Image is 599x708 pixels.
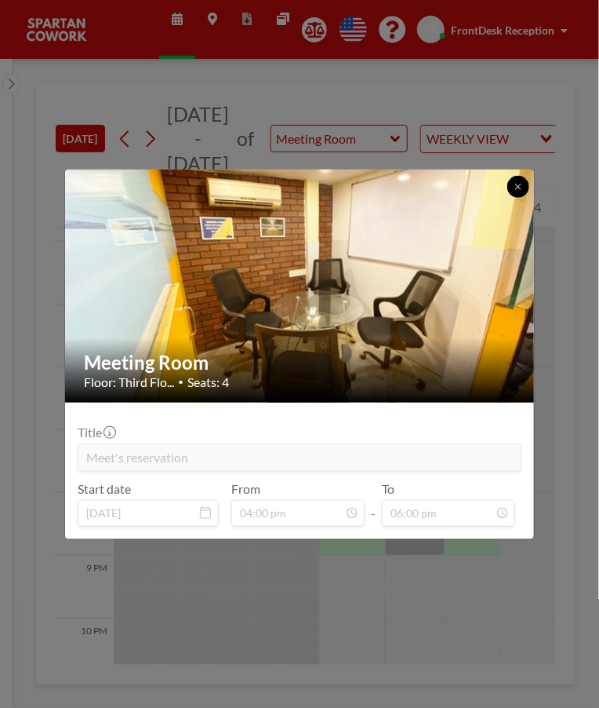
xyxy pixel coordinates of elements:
[84,374,174,390] span: Floor: Third Flo...
[382,481,394,497] label: To
[84,351,517,374] h2: Meeting Room
[78,444,521,471] input: (No title)
[78,425,114,440] label: Title
[78,481,131,497] label: Start date
[178,376,183,388] span: •
[65,109,535,462] img: 537.jpg
[187,374,229,390] span: Seats: 4
[371,487,376,521] span: -
[231,481,260,497] label: From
